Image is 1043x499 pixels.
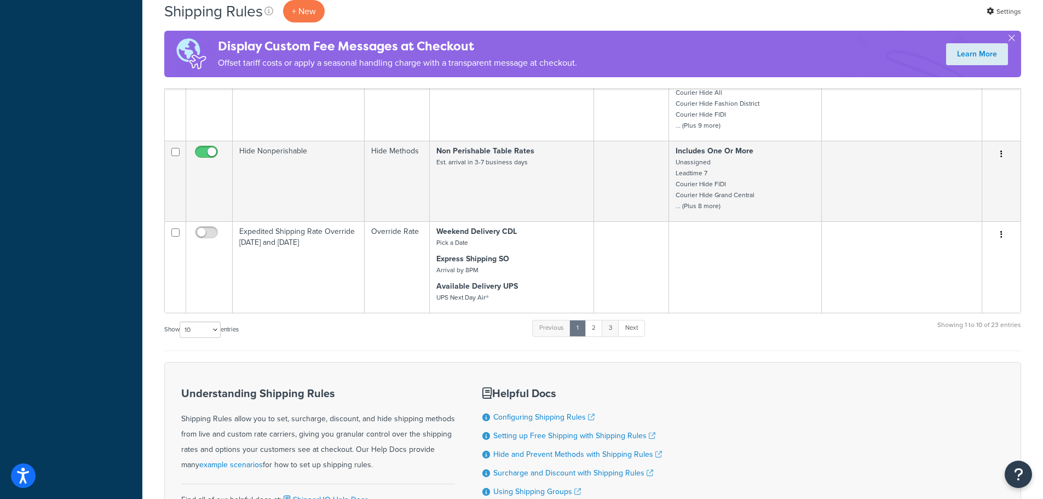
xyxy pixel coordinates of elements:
small: Est. arrival in 3-7 business days [436,157,528,167]
strong: Express Shipping SO [436,253,509,265]
a: Using Shipping Groups [493,486,581,497]
p: Offset tariff costs or apply a seasonal handling charge with a transparent message at checkout. [218,55,577,71]
a: Settings [987,4,1021,19]
div: Shipping Rules allow you to set, surcharge, discount, and hide shipping methods from live and cus... [181,387,455,473]
strong: Includes One Or More [676,145,753,157]
div: Showing 1 to 10 of 23 entries [937,319,1021,342]
h1: Shipping Rules [164,1,263,22]
small: Pick a Date [436,238,468,248]
a: 2 [585,320,603,336]
label: Show entries [164,322,239,338]
a: Next [618,320,645,336]
td: Override Rate [365,221,430,313]
a: 1 [569,320,586,336]
a: Hide and Prevent Methods with Shipping Rules [493,449,662,460]
h3: Understanding Shipping Rules [181,387,455,399]
small: UPS Next Day Air® [436,292,489,302]
button: Open Resource Center [1005,461,1032,488]
td: Hide Nonperishable [233,141,365,221]
img: duties-banner-06bc72dcb5fe05cb3f9472aba00be2ae8eb53ab6f0d8bb03d382ba314ac3c341.png [164,31,218,77]
small: Arrival by 8PM [436,265,479,275]
strong: Weekend Delivery CDL [436,226,517,237]
a: Previous [532,320,571,336]
strong: Non Perishable Table Rates [436,145,534,157]
a: Learn More [946,43,1008,65]
a: Surcharge and Discount with Shipping Rules [493,467,653,479]
h3: Helpful Docs [482,387,662,399]
td: Hide Methods [365,141,430,221]
h4: Display Custom Fee Messages at Checkout [218,37,577,55]
strong: Available Delivery UPS [436,280,518,292]
a: 3 [602,320,619,336]
select: Showentries [180,322,221,338]
a: Configuring Shipping Rules [493,411,595,423]
small: Unassigned Courier Hide All Courier Hide Fashion District Courier Hide FIDI ... (Plus 9 more) [676,77,759,130]
a: Setting up Free Shipping with Shipping Rules [493,430,655,441]
small: Unassigned Leadtime 7 Courier Hide FIDI Courier Hide Grand Central ... (Plus 8 more) [676,157,754,211]
td: Expedited Shipping Rate Override [DATE] and [DATE] [233,221,365,313]
a: example scenarios [199,459,263,471]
